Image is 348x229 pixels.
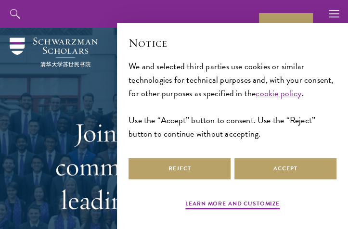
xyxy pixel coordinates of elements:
a: cookie policy [256,87,301,100]
a: Apply [259,13,313,67]
button: Accept [234,158,336,179]
button: Learn more and customize [185,199,280,211]
h2: Notice [129,35,336,51]
h1: Join the prestigious community of Scholars leading global change. [29,115,319,216]
img: Schwarzman Scholars [10,38,98,67]
button: Reject [129,158,231,179]
div: We and selected third parties use cookies or similar technologies for technical purposes and, wit... [129,60,336,140]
